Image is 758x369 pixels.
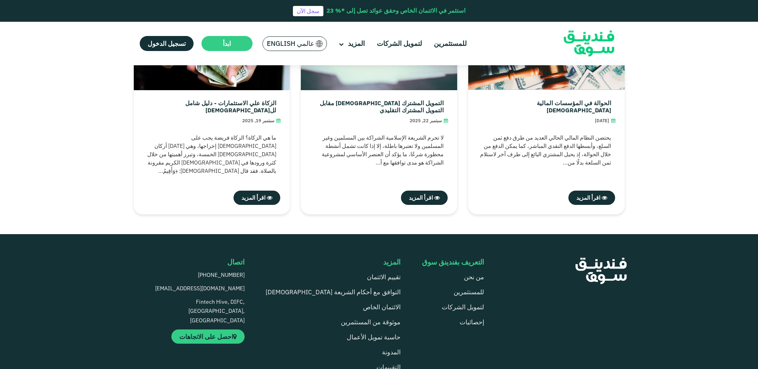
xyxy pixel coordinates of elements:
[454,288,484,296] a: للمستثمرين
[409,194,433,201] span: اقرأ المزيد
[347,333,401,341] a: حاسبة تمويل الأعمال
[367,273,401,281] a: تقييم الائتمان
[267,39,314,48] span: عالمي English
[223,40,231,47] span: ابدأ
[422,258,484,267] div: التعريف بفندينق سوق
[310,134,448,173] div: لا تحرم الشريعة الإسلامية الشراكة بين المسلمين وغير المسلمين ولا تعتبرها باطلة، إلا إذا كانت تشمل...
[478,100,611,114] a: الحوالة في المؤسسات المالية [DEMOGRAPHIC_DATA]
[562,251,640,291] img: FooterLogo
[348,39,365,48] span: المزيد
[595,117,609,124] span: [DATE]
[241,194,266,201] span: اقرأ المزيد
[140,36,194,51] a: تسجيل الدخول
[316,40,323,47] img: SA Flag
[383,257,401,267] span: المزيد
[148,40,186,47] span: تسجيل الدخول
[576,194,600,201] span: اقرأ المزيد
[150,271,245,280] a: [PHONE_NUMBER]
[227,257,245,267] span: اتصال
[150,297,245,325] p: Fintech Hive, DIFC, [GEOGRAPHIC_DATA], [GEOGRAPHIC_DATA]
[150,284,245,293] a: [EMAIL_ADDRESS][DOMAIN_NAME]
[242,117,274,124] span: سبتمبر 19, 2025
[464,273,484,281] a: من نحن
[266,288,401,296] a: التوافق مع أحكام الشريعة [DEMOGRAPHIC_DATA]
[143,134,281,173] div: ما هي الزكاة؟ الزكاة فريضة يجب على [DEMOGRAPHIC_DATA] إخراجها، وهي [DATE] أركان [DEMOGRAPHIC_DATA...
[375,37,424,50] a: لتمويل الشركات
[198,271,245,278] span: [PHONE_NUMBER]
[171,329,245,344] a: احصل على الاتجاهات
[442,303,484,311] a: لتمويل الشركات
[410,117,442,124] span: سبتمبر 22, 2025
[478,134,615,173] div: يحتضن النظام المالي الحالي العديد من طرق دفع ثمن السلع، وأبسطها الدفع النقدي المباشر، كما يمكن ال...
[363,303,401,311] a: الائتمان الخاص
[293,6,323,16] a: سجل الآن
[401,191,448,205] a: اقرأ المزيد
[341,318,401,326] a: موثوقة من المستثمرين
[155,285,245,292] span: [EMAIL_ADDRESS][DOMAIN_NAME]
[568,191,615,205] a: اقرأ المزيد
[382,348,401,356] a: المدونة
[327,6,465,15] div: استثمر في الائتمان الخاص وحقق عوائد تصل إلى *% 23
[460,318,484,326] a: إحصائيات
[143,100,277,114] a: الزكاة علي الاستثمارات - دليل شامل لل[DEMOGRAPHIC_DATA]
[432,37,469,50] a: للمستثمرين
[234,191,280,205] a: اقرأ المزيد
[310,100,444,114] a: التمويل المشترك [DEMOGRAPHIC_DATA] مقابل التمويل المشترك التقليدي
[550,24,628,64] img: Logo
